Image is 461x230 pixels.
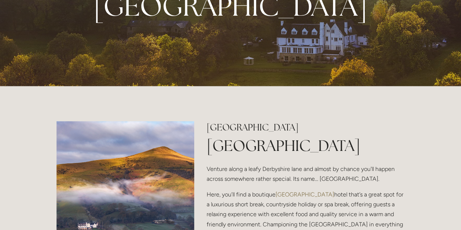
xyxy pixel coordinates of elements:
[276,191,334,198] a: [GEOGRAPHIC_DATA]
[207,164,405,184] p: Venture along a leafy Derbyshire lane and almost by chance you'll happen across somewhere rather ...
[207,135,405,156] h1: [GEOGRAPHIC_DATA]
[207,121,405,134] h2: [GEOGRAPHIC_DATA]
